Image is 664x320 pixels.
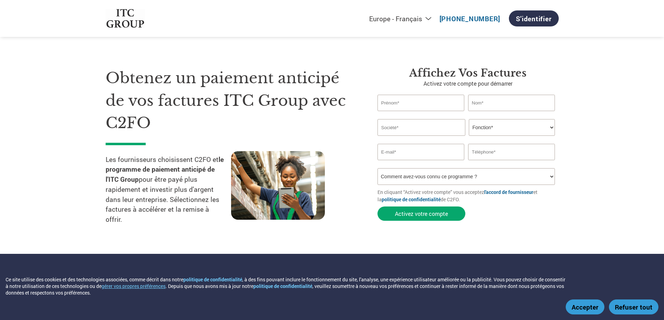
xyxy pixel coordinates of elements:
div: Inavlid Email Address [377,161,465,165]
a: politique de confidentialité [253,283,312,289]
div: Invalid first name or first name is too long [377,112,465,116]
button: gérer vos propres préférences [101,283,166,289]
input: Invalid Email format [377,144,465,160]
select: Title/Role [469,119,555,136]
img: ITC Group [106,9,145,28]
h1: Obtenez un paiement anticipé de vos factures ITC Group avec C2FO [106,67,357,134]
a: l'accord de fournisseur [484,189,533,195]
a: [PHONE_NUMBER] [440,14,501,23]
div: Inavlid Phone Number [468,161,555,165]
input: Téléphone* [468,144,555,160]
p: Activez votre compte pour démarrer [377,79,559,88]
button: Accepter [566,299,604,314]
button: Refuser tout [609,299,658,314]
p: En cliquant “Activez votre compte” vous acceptez et la de C2FO. [377,188,559,203]
input: Société* [377,119,465,136]
p: Les fournisseurs choisissent C2FO et pour être payé plus rapidement et investir plus d'argent dan... [106,155,231,225]
div: Invalid company name or company name is too long [377,136,555,141]
div: Invalid last name or last name is too long [468,112,555,116]
a: politique de confidentialité [183,276,242,283]
h3: Affichez vos factures [377,67,559,79]
button: Activez votre compte [377,206,465,221]
strong: le programme de paiement anticipé de l'ITC Group [106,155,224,184]
a: S'identifier [509,10,558,26]
img: supply chain worker [231,151,325,220]
a: politique de confidentialité [382,196,441,203]
div: Ce site utilise des cookies et des technologies associées, comme décrit dans notre , à des fins p... [6,276,568,296]
input: Prénom* [377,95,465,111]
